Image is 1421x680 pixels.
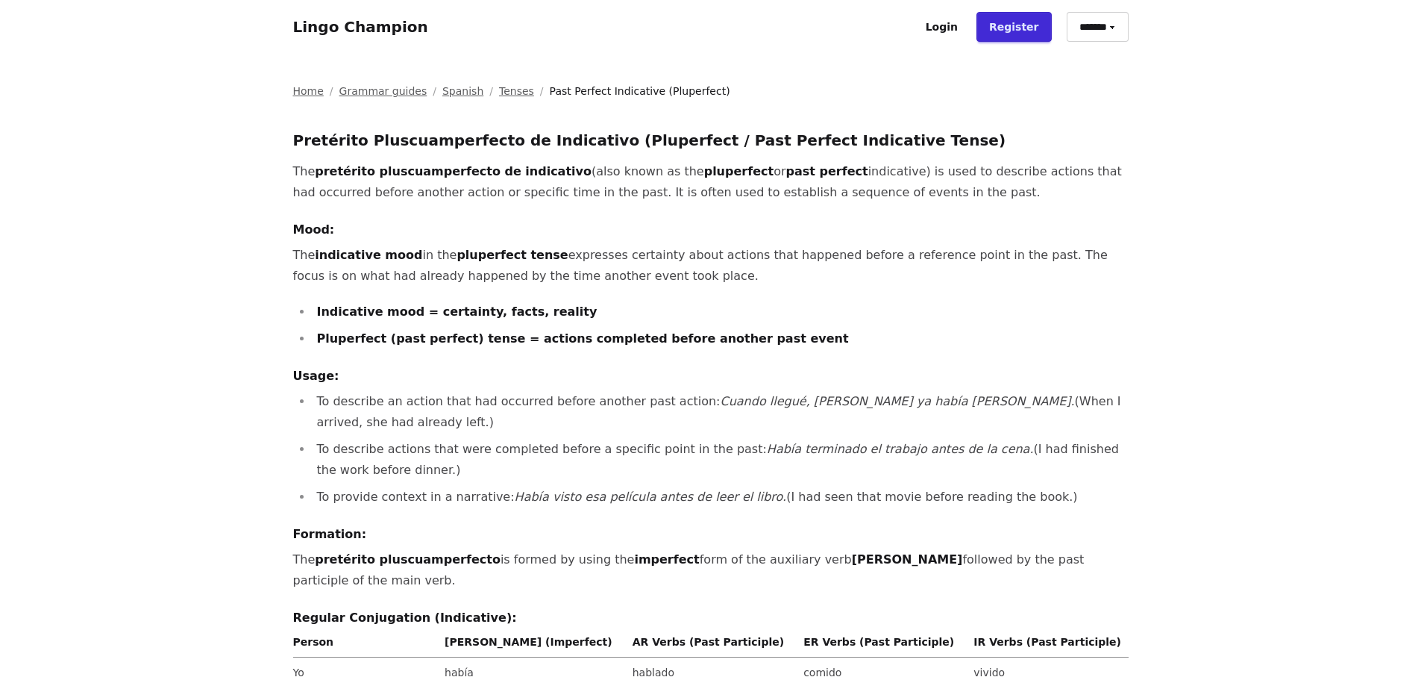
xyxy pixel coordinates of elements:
[293,84,1129,99] nav: Breadcrumb
[313,391,1129,433] li: To describe an action that had occurred before another past action: (When I arrived, she had alre...
[852,552,963,567] strong: [PERSON_NAME]
[293,84,324,99] a: Home
[913,12,970,42] a: Login
[786,164,868,178] strong: past perfect
[457,248,568,262] strong: pluperfect tense
[315,248,422,262] strong: indicative mood
[293,128,1129,152] h3: Pretérito Pluscuamperfecto de Indicativo (Pluperfect / Past Perfect Indicative Tense)
[439,633,627,658] th: [PERSON_NAME] (Imperfect)
[515,490,787,504] em: Había visto esa película antes de leer el libro.
[442,84,483,99] a: Spanish
[293,245,1129,287] p: The in the expresses certainty about actions that happened before a reference point in the past. ...
[550,84,730,99] span: Past Perfect Indicative (Pluperfect)
[720,394,1074,408] em: Cuando llegué, [PERSON_NAME] ya había [PERSON_NAME].
[313,487,1129,508] li: To provide context in a narrative: (I had seen that movie before reading the book.)
[499,84,534,99] a: Tenses
[489,84,493,99] span: /
[317,305,597,319] strong: Indicative mood = certainty, facts, reality
[330,84,333,99] span: /
[704,164,774,178] strong: pluperfect
[315,552,501,567] strong: pretérito pluscuamperfecto
[293,18,428,36] a: Lingo Champion
[313,439,1129,481] li: To describe actions that were completed before a specific point in the past: (I had finished the ...
[317,331,849,346] strong: Pluperfect (past perfect) tense = actions completed before another past event
[293,367,1129,385] h4: Usage:
[797,633,967,658] th: ER Verbs (Past Participle)
[293,525,1129,543] h4: Formation:
[976,12,1052,42] a: Register
[627,633,797,658] th: AR Verbs (Past Participle)
[293,609,1129,627] h4: Regular Conjugation (Indicative):
[634,552,699,567] strong: imperfect
[433,84,436,99] span: /
[540,84,544,99] span: /
[293,221,1129,239] h4: Mood:
[315,164,592,178] strong: pretérito pluscuamperfecto de indicativo
[293,549,1129,591] p: The is formed by using the form of the auxiliary verb followed by the past participle of the main...
[293,633,439,658] th: Person
[767,442,1034,456] em: Había terminado el trabajo antes de la cena.
[967,633,1128,658] th: IR Verbs (Past Participle)
[339,84,427,99] a: Grammar guides
[293,161,1129,203] p: The (also known as the or indicative) is used to describe actions that had occurred before anothe...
